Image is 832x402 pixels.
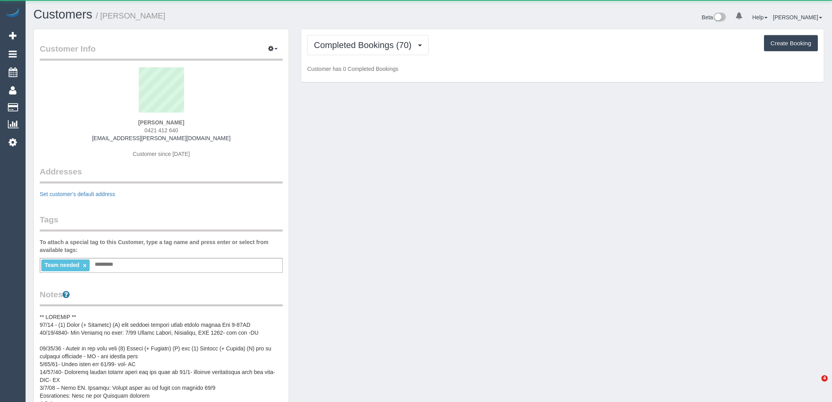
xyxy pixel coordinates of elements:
span: 4 [821,375,828,382]
span: Customer since [DATE] [133,151,190,157]
a: Set customer's default address [40,191,115,197]
iframe: Intercom live chat [805,375,824,394]
a: × [83,262,87,269]
legend: Customer Info [40,43,283,61]
a: [PERSON_NAME] [773,14,822,20]
a: Help [752,14,768,20]
button: Completed Bookings (70) [307,35,428,55]
span: 0421 412 640 [144,127,178,133]
a: Beta [702,14,726,20]
a: Customers [33,7,92,21]
small: / [PERSON_NAME] [96,11,166,20]
legend: Tags [40,214,283,232]
img: Automaid Logo [5,8,20,19]
img: New interface [713,13,726,23]
button: Create Booking [764,35,818,52]
legend: Notes [40,289,283,306]
a: [EMAIL_ADDRESS][PERSON_NAME][DOMAIN_NAME] [92,135,230,141]
strong: [PERSON_NAME] [138,119,184,126]
span: Team needed [44,262,79,268]
label: To attach a special tag to this Customer, type a tag name and press enter or select from availabl... [40,238,283,254]
span: Completed Bookings (70) [314,40,415,50]
p: Customer has 0 Completed Bookings [307,65,818,73]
